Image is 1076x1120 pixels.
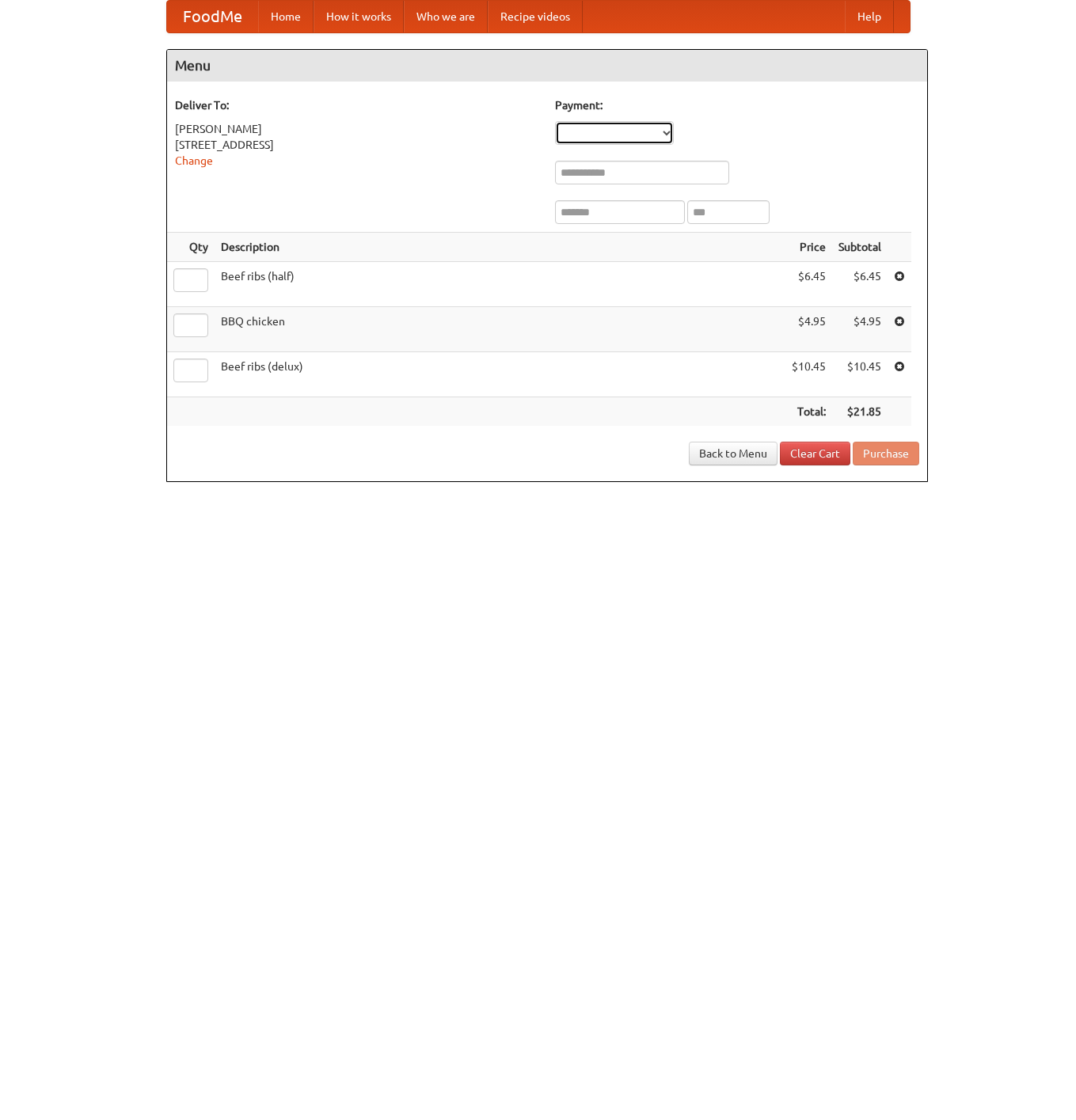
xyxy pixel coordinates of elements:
td: $10.45 [785,352,832,397]
h5: Payment: [555,97,919,113]
a: Recipe videos [488,1,583,32]
td: $4.95 [832,307,888,352]
a: Change [175,154,213,167]
a: Help [845,1,894,32]
a: Back to Menu [689,442,778,465]
td: $6.45 [832,262,888,307]
th: $21.85 [832,397,888,427]
td: Beef ribs (delux) [215,352,785,397]
h5: Deliver To: [175,97,539,113]
button: Purchase [853,442,919,465]
th: Subtotal [832,233,888,262]
div: [PERSON_NAME] [175,121,539,137]
h4: Menu [167,50,927,82]
a: Home [258,1,314,32]
td: Beef ribs (half) [215,262,785,307]
th: Description [215,233,785,262]
th: Qty [167,233,215,262]
div: [STREET_ADDRESS] [175,137,539,153]
a: How it works [314,1,404,32]
a: Who we are [404,1,488,32]
a: FoodMe [167,1,258,32]
td: $10.45 [832,352,888,397]
td: $6.45 [785,262,832,307]
a: Clear Cart [780,442,850,465]
td: $4.95 [785,307,832,352]
th: Price [785,233,832,262]
th: Total: [785,397,832,427]
td: BBQ chicken [215,307,785,352]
